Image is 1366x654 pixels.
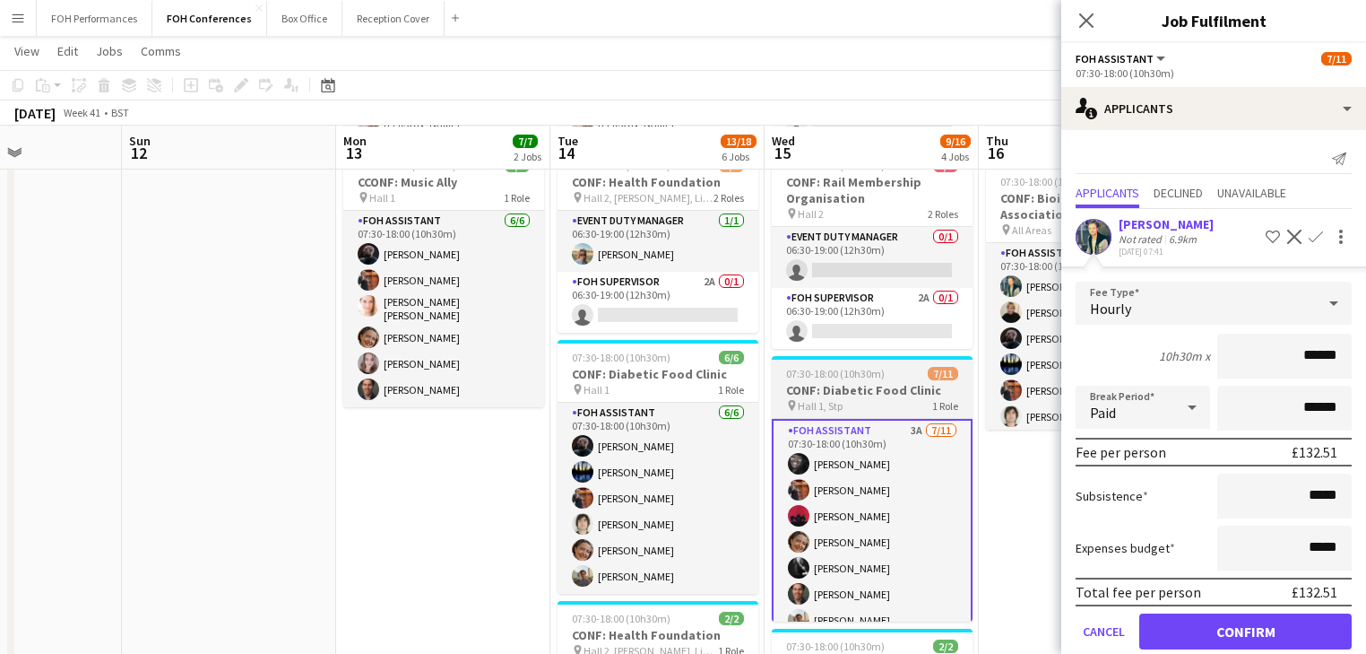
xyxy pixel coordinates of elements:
[986,243,1187,564] app-card-role: FOH Assistant10/1107:30-18:00 (10h30m)[PERSON_NAME][PERSON_NAME][PERSON_NAME][PERSON_NAME][PERSON...
[940,135,971,148] span: 9/16
[341,143,367,163] span: 13
[343,148,544,407] app-job-card: 07:30-18:00 (10h30m)6/6CCONF: Music Ally Hall 11 RoleFOH Assistant6/607:30-18:00 (10h30m)[PERSON_...
[343,133,367,149] span: Mon
[1159,348,1210,364] div: 10h30m x
[1119,232,1165,246] div: Not rated
[584,383,610,397] span: Hall 1
[719,612,744,625] span: 2/2
[1321,52,1352,65] span: 7/11
[572,351,670,364] span: 07:30-18:00 (10h30m)
[558,211,758,272] app-card-role: Event Duty Manager1/106:30-19:00 (12h30m)[PERSON_NAME]
[558,272,758,333] app-card-role: FOH Supervisor2A0/106:30-19:00 (12h30m)
[1000,175,1099,188] span: 07:30-18:00 (10h30m)
[798,207,824,221] span: Hall 2
[555,143,578,163] span: 14
[126,143,151,163] span: 12
[1076,52,1168,65] button: FOH Assistant
[267,1,342,36] button: Box Office
[558,403,758,594] app-card-role: FOH Assistant6/607:30-18:00 (10h30m)[PERSON_NAME][PERSON_NAME][PERSON_NAME][PERSON_NAME][PERSON_N...
[152,1,267,36] button: FOH Conferences
[1090,404,1116,422] span: Paid
[941,150,970,163] div: 4 Jobs
[721,135,756,148] span: 13/18
[1090,300,1131,318] span: Hourly
[141,43,181,59] span: Comms
[798,399,843,413] span: Hall 1, Stp
[1076,583,1201,601] div: Total fee per person
[1076,66,1352,80] div: 07:30-18:00 (10h30m)
[514,150,541,163] div: 2 Jobs
[1076,443,1166,461] div: Fee per person
[59,106,104,119] span: Week 41
[513,135,538,148] span: 7/7
[1154,187,1203,199] span: Declined
[96,43,123,59] span: Jobs
[558,627,758,643] h3: CONF: Health Foundation
[986,164,1187,430] app-job-card: 07:30-18:00 (10h30m)10/11CONF: Bioindustry Association All Areas1 RoleFOH Assistant10/1107:30-18:...
[772,356,973,622] app-job-card: 07:30-18:00 (10h30m)7/11CONF: Diabetic Food Clinic Hall 1, Stp1 RoleFOH Assistant3A7/1107:30-18:0...
[983,143,1008,163] span: 16
[1076,614,1132,650] button: Cancel
[37,1,152,36] button: FOH Performances
[928,367,958,380] span: 7/11
[89,39,130,63] a: Jobs
[1217,187,1286,199] span: Unavailable
[1119,216,1214,232] div: [PERSON_NAME]
[1292,443,1337,461] div: £132.51
[932,399,958,413] span: 1 Role
[558,174,758,190] h3: CONF: Health Foundation
[129,133,151,149] span: Sun
[342,1,445,36] button: Reception Cover
[343,211,544,407] app-card-role: FOH Assistant6/607:30-18:00 (10h30m)[PERSON_NAME][PERSON_NAME][PERSON_NAME] [PERSON_NAME][PERSON_...
[1076,187,1139,199] span: Applicants
[713,191,744,205] span: 2 Roles
[772,133,795,149] span: Wed
[1061,9,1366,32] h3: Job Fulfilment
[1076,488,1148,504] label: Subsistence
[1012,223,1051,237] span: All Areas
[14,43,39,59] span: View
[786,640,885,653] span: 07:30-18:00 (10h30m)
[558,366,758,382] h3: CONF: Diabetic Food Clinic
[134,39,188,63] a: Comms
[1139,614,1352,650] button: Confirm
[1061,87,1366,130] div: Applicants
[718,383,744,397] span: 1 Role
[1292,583,1337,601] div: £132.51
[1165,232,1200,246] div: 6.9km
[111,106,129,119] div: BST
[558,148,758,333] app-job-card: 06:30-19:00 (12h30m)1/2CONF: Health Foundation Hall 2, [PERSON_NAME], Limehouse2 RolesEvent Duty ...
[722,150,756,163] div: 6 Jobs
[933,640,958,653] span: 2/2
[1119,246,1214,257] div: [DATE] 07:41
[57,43,78,59] span: Edit
[719,351,744,364] span: 6/6
[504,191,530,205] span: 1 Role
[7,39,47,63] a: View
[1076,540,1175,556] label: Expenses budget
[986,190,1187,222] h3: CONF: Bioindustry Association
[772,174,973,206] h3: CONF: Rail Membership Organisation
[769,143,795,163] span: 15
[928,207,958,221] span: 2 Roles
[343,174,544,190] h3: CCONF: Music Ally
[772,148,973,349] app-job-card: 06:30-19:00 (12h30m)0/2CONF: Rail Membership Organisation Hall 22 RolesEvent Duty Manager0/106:30...
[572,612,670,625] span: 07:30-18:00 (10h30m)
[558,133,578,149] span: Tue
[772,288,973,349] app-card-role: FOH Supervisor2A0/106:30-19:00 (12h30m)
[558,340,758,594] app-job-card: 07:30-18:00 (10h30m)6/6CONF: Diabetic Food Clinic Hall 11 RoleFOH Assistant6/607:30-18:00 (10h30m...
[369,191,395,205] span: Hall 1
[986,133,1008,149] span: Thu
[584,191,713,205] span: Hall 2, [PERSON_NAME], Limehouse
[50,39,85,63] a: Edit
[772,382,973,398] h3: CONF: Diabetic Food Clinic
[786,367,885,380] span: 07:30-18:00 (10h30m)
[14,104,56,122] div: [DATE]
[772,227,973,288] app-card-role: Event Duty Manager0/106:30-19:00 (12h30m)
